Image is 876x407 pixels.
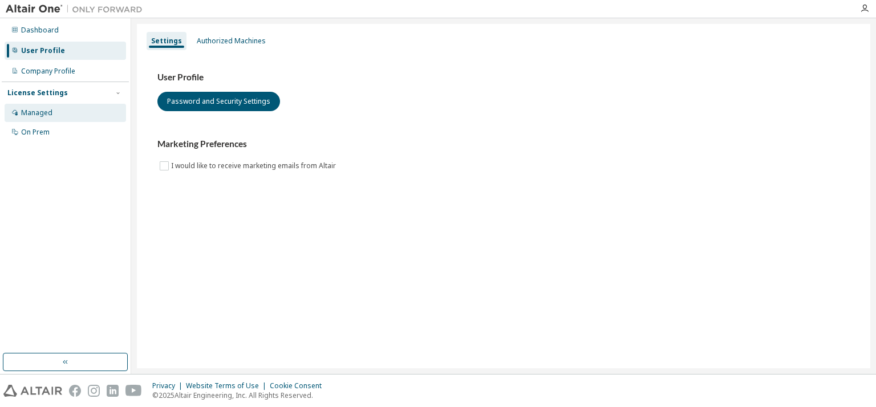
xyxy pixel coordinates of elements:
[157,92,280,111] button: Password and Security Settings
[157,139,850,150] h3: Marketing Preferences
[3,385,62,397] img: altair_logo.svg
[125,385,142,397] img: youtube.svg
[21,128,50,137] div: On Prem
[21,67,75,76] div: Company Profile
[151,36,182,46] div: Settings
[197,36,266,46] div: Authorized Machines
[152,390,328,400] p: © 2025 Altair Engineering, Inc. All Rights Reserved.
[21,108,52,117] div: Managed
[186,381,270,390] div: Website Terms of Use
[107,385,119,397] img: linkedin.svg
[21,26,59,35] div: Dashboard
[7,88,68,97] div: License Settings
[21,46,65,55] div: User Profile
[157,72,850,83] h3: User Profile
[69,385,81,397] img: facebook.svg
[152,381,186,390] div: Privacy
[6,3,148,15] img: Altair One
[270,381,328,390] div: Cookie Consent
[88,385,100,397] img: instagram.svg
[171,159,338,173] label: I would like to receive marketing emails from Altair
